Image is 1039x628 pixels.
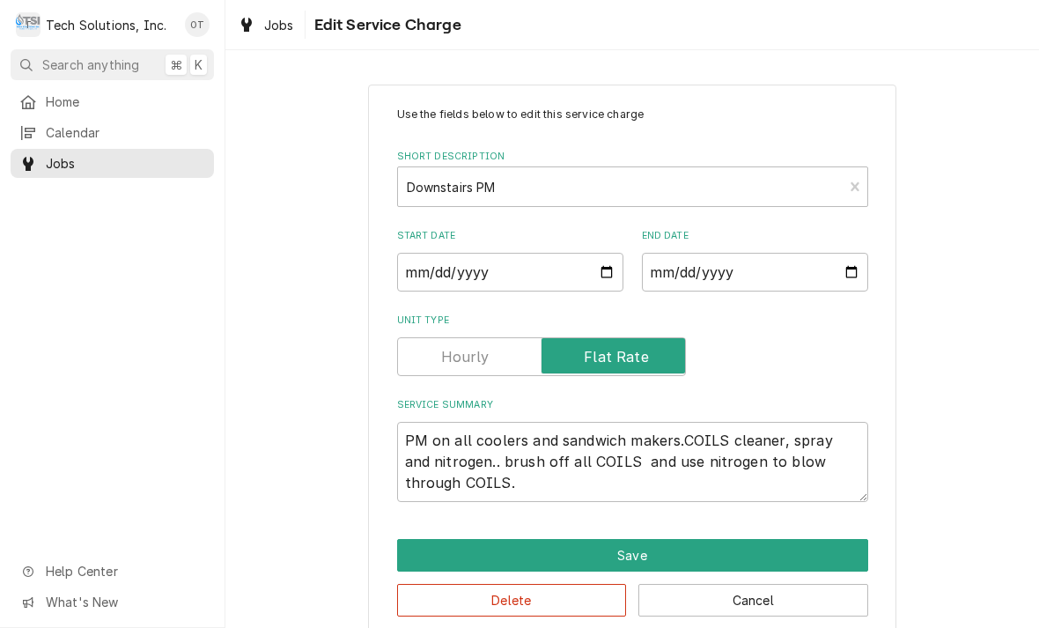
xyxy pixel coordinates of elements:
[11,118,214,147] a: Calendar
[397,107,868,502] div: Line Item Create/Update Form
[397,314,868,376] div: Unit Type
[642,229,868,243] label: End Date
[397,253,623,292] input: yyyy-mm-dd
[642,229,868,292] div: End Date
[11,587,214,617] a: Go to What's New
[397,539,868,617] div: Button Group
[195,55,203,74] span: K
[46,593,203,611] span: What's New
[11,149,214,178] a: Jobs
[46,154,205,173] span: Jobs
[397,150,868,207] div: Short Description
[397,314,868,328] label: Unit Type
[638,584,868,617] button: Cancel
[397,539,868,572] div: Button Group Row
[16,12,41,37] div: T
[309,13,461,37] span: Edit Service Charge
[185,12,210,37] div: Otis Tooley's Avatar
[642,253,868,292] input: yyyy-mm-dd
[11,87,214,116] a: Home
[46,562,203,580] span: Help Center
[46,16,166,34] div: Tech Solutions, Inc.
[397,572,868,617] div: Button Group Row
[11,557,214,586] a: Go to Help Center
[46,92,205,111] span: Home
[397,229,623,292] div: Start Date
[185,12,210,37] div: OT
[397,229,623,243] label: Start Date
[397,584,627,617] button: Delete
[264,16,294,34] span: Jobs
[16,12,41,37] div: Tech Solutions, Inc.'s Avatar
[231,11,301,40] a: Jobs
[397,539,868,572] button: Save
[42,55,139,74] span: Search anything
[397,422,868,502] textarea: PM on all coolers and sandwich makers.COILS cleaner, spray and nitrogen.. brush off all COILS and...
[11,49,214,80] button: Search anything⌘K
[46,123,205,142] span: Calendar
[397,398,868,412] label: Service Summary
[397,150,868,164] label: Short Description
[170,55,182,74] span: ⌘
[397,398,868,502] div: Service Summary
[397,107,868,122] p: Use the fields below to edit this service charge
